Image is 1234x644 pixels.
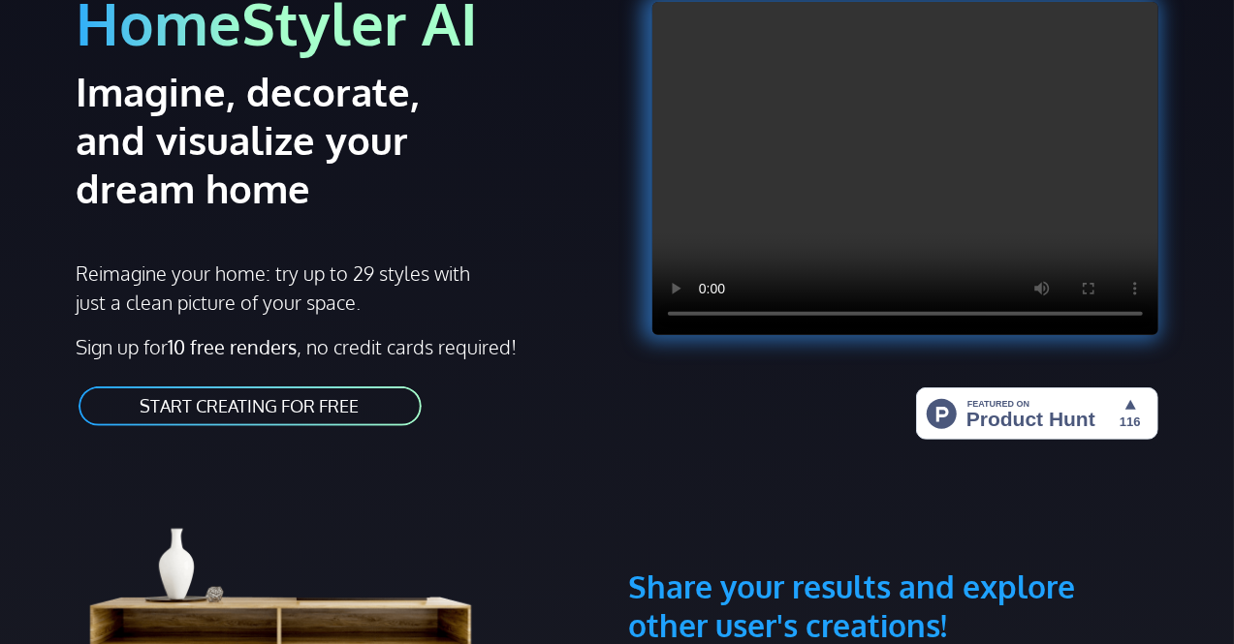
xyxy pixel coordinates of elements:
img: HomeStyler AI - Interior Design Made Easy: One Click to Your Dream Home | Product Hunt [916,387,1158,440]
p: Sign up for , no credit cards required! [77,332,606,361]
h2: Imagine, decorate, and visualize your dream home [77,67,500,212]
a: START CREATING FOR FREE [77,384,424,428]
p: Reimagine your home: try up to 29 styles with just a clean picture of your space. [77,259,474,317]
strong: 10 free renders [169,334,298,359]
